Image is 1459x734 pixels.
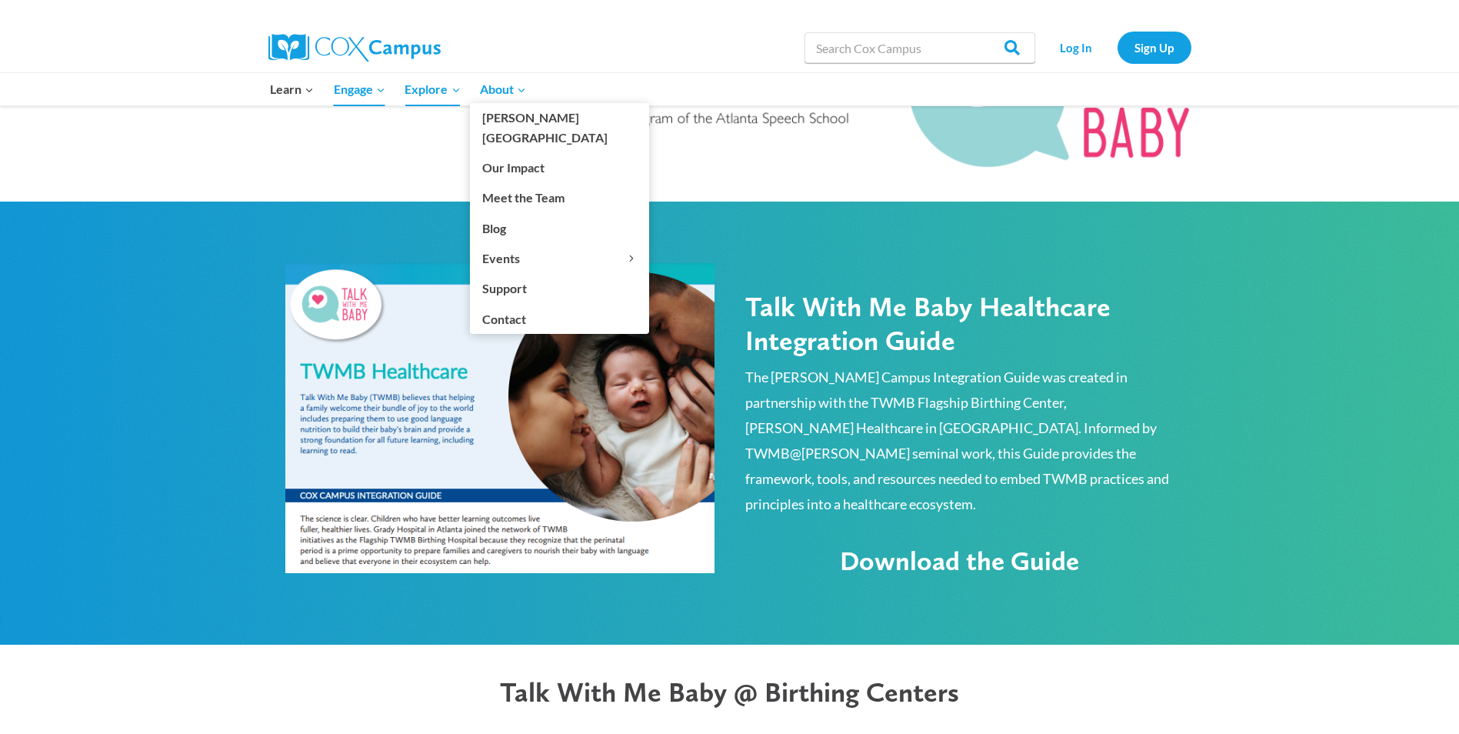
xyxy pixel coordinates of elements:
a: Log In [1043,32,1110,63]
button: Child menu of Engage [324,73,395,105]
input: Search Cox Campus [804,32,1035,63]
nav: Primary Navigation [261,73,536,105]
img: Cox Campus [268,34,441,62]
a: Meet the Team [470,183,649,212]
a: Blog [470,213,649,242]
span: Talk With Me Baby @ Birthing Centers [500,676,959,709]
span: Download the Guide [840,545,1079,577]
button: Child menu of Events [470,244,649,273]
nav: Secondary Navigation [1043,32,1191,63]
a: Support [470,274,649,303]
h2: Talk With Me Baby Healthcare Integration Guide [745,290,1174,356]
a: Our Impact [470,153,649,182]
a: [PERSON_NAME][GEOGRAPHIC_DATA] [470,103,649,152]
button: Child menu of Learn [261,73,325,105]
button: Child menu of About [470,73,536,105]
a: Contact [470,304,649,333]
a: Sign Up [1118,32,1191,63]
button: Child menu of Explore [395,73,471,105]
img: MicrosoftTeams-image-5 [285,263,715,572]
a: Download the Guide [800,525,1120,599]
p: The [PERSON_NAME] Campus Integration Guide was created in partnership with the TWMB Flagship Birt... [745,365,1174,517]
